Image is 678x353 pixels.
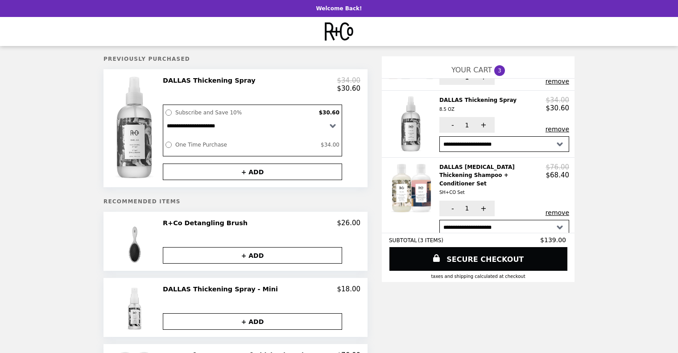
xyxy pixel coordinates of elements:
p: $68.40 [546,171,570,179]
select: Select a subscription option [439,220,569,235]
button: + ADD [163,313,342,330]
button: remove [546,78,569,85]
span: 3 [494,65,505,76]
select: Select a subscription option [163,118,342,134]
img: DALLAS Biotin Thickening Shampoo + Conditioner Set [386,163,438,213]
h5: Recommended Items [103,198,368,205]
h2: DALLAS Thickening Spray [439,96,520,113]
p: $18.00 [337,285,361,293]
button: - [439,201,464,216]
p: $30.60 [546,104,570,112]
button: + ADD [163,164,342,180]
button: remove [546,126,569,133]
div: 8.5 OZ [439,105,517,113]
p: $76.00 [546,163,570,171]
button: + [470,117,495,133]
h2: R+Co Detangling Brush [163,219,251,227]
h2: DALLAS Thickening Spray [163,76,259,84]
p: $26.00 [337,219,361,227]
label: $34.00 [318,139,342,150]
label: Subscribe and Save 10% [173,107,317,118]
span: YOUR CART [451,66,492,74]
span: ( 3 ITEMS ) [418,237,443,244]
span: 1 [465,205,469,212]
p: $34.00 [337,76,361,84]
img: R+Co Detangling Brush [112,219,159,264]
button: - [439,117,464,133]
span: SUBTOTAL [389,237,418,244]
label: One Time Purchase [173,139,318,150]
img: DALLAS Thickening Spray - Mini [125,285,147,330]
img: DALLAS Thickening Spray [397,96,427,152]
label: $30.60 [317,107,342,118]
h2: DALLAS Thickening Spray - Mini [163,285,281,293]
img: Brand Logo [325,22,354,41]
p: $30.60 [337,84,361,92]
h5: Previously Purchased [103,56,368,62]
select: Select a subscription option [439,136,569,152]
span: 1 [465,122,469,129]
button: remove [546,209,569,216]
p: $34.00 [546,96,570,104]
div: SH+CO Set [439,189,542,197]
div: Taxes and Shipping calculated at checkout [389,274,567,279]
h2: DALLAS [MEDICAL_DATA] Thickening Shampoo + Conditioner Set [439,163,546,197]
span: $139.00 [540,236,567,244]
button: + ADD [163,247,342,264]
a: SECURE CHECKOUT [389,247,567,271]
button: + [470,201,495,216]
p: Welcome Back! [316,5,362,12]
img: DALLAS Thickening Spray [110,76,162,179]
